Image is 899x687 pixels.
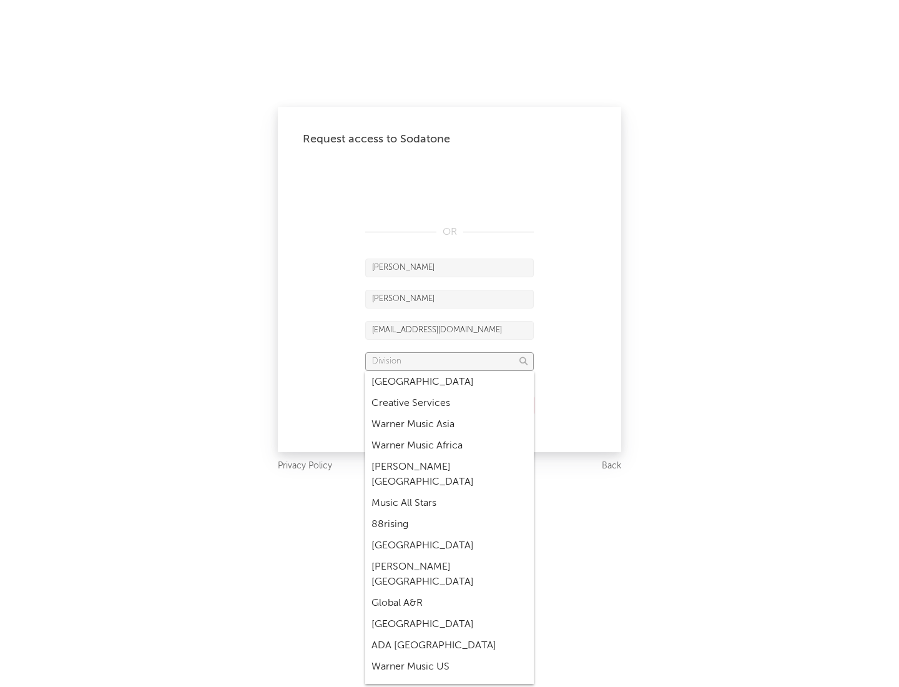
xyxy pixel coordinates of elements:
div: [GEOGRAPHIC_DATA] [365,372,534,393]
input: Division [365,352,534,371]
div: OR [365,225,534,240]
div: [GEOGRAPHIC_DATA] [365,614,534,635]
div: Creative Services [365,393,534,414]
div: [PERSON_NAME] [GEOGRAPHIC_DATA] [365,556,534,593]
a: Privacy Policy [278,458,332,474]
a: Back [602,458,621,474]
div: Warner Music US [365,656,534,678]
div: Request access to Sodatone [303,132,596,147]
div: [GEOGRAPHIC_DATA] [365,535,534,556]
input: Last Name [365,290,534,309]
input: First Name [365,259,534,277]
div: Music All Stars [365,493,534,514]
input: Email [365,321,534,340]
div: [PERSON_NAME] [GEOGRAPHIC_DATA] [365,457,534,493]
div: Global A&R [365,593,534,614]
div: Warner Music Asia [365,414,534,435]
div: 88rising [365,514,534,535]
div: ADA [GEOGRAPHIC_DATA] [365,635,534,656]
div: Warner Music Africa [365,435,534,457]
